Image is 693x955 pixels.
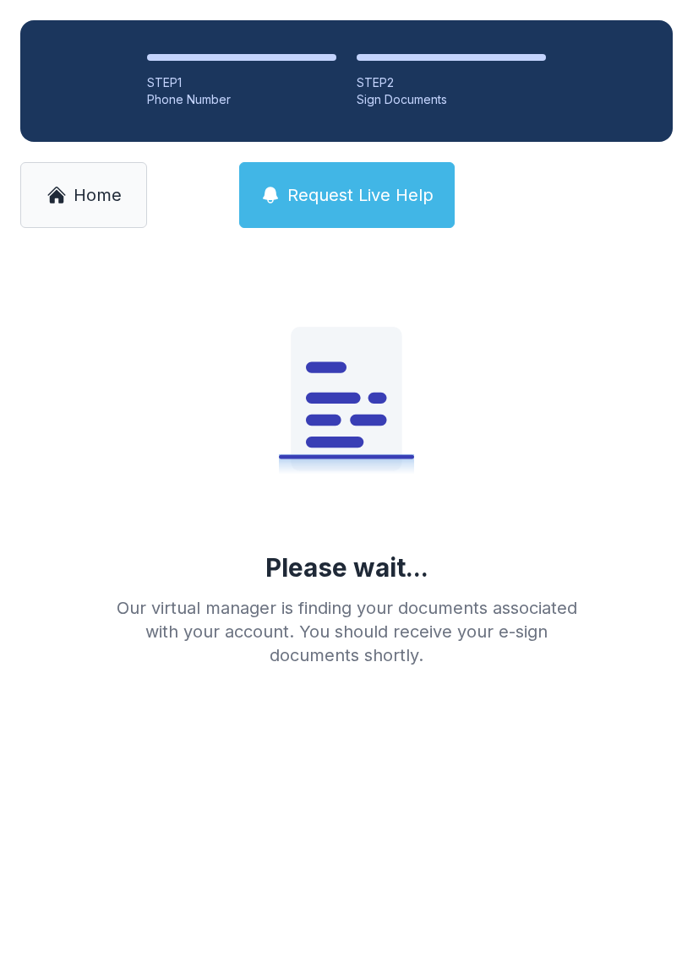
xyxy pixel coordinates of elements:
span: Request Live Help [287,183,434,207]
div: Phone Number [147,91,336,108]
span: Home [74,183,122,207]
div: STEP 1 [147,74,336,91]
div: Please wait... [265,552,428,583]
div: Sign Documents [357,91,546,108]
div: STEP 2 [357,74,546,91]
div: Our virtual manager is finding your documents associated with your account. You should receive yo... [103,596,590,667]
